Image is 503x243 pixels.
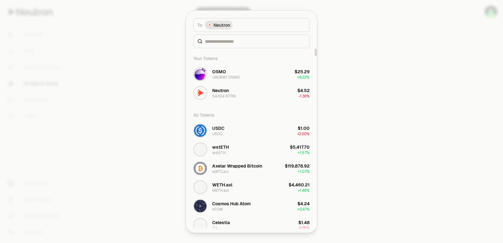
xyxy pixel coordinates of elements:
[213,22,230,28] span: Neutron
[290,144,310,150] div: $5,417.70
[212,125,224,131] div: USDC
[298,125,310,131] div: $1.00
[194,218,207,231] img: TIA Logo
[190,159,313,178] button: wBTC.axl LogoAxelar Wrapped BitcoinwBTC.axl$119,878.92+1.07%
[194,124,207,137] img: USDC Logo
[289,181,310,188] div: $4,460.21
[212,188,229,193] div: WETH.axl
[212,93,236,98] div: 54.604 NTRN
[212,225,218,230] div: TIA
[298,225,310,230] span: -0.75%
[298,169,310,174] span: + 1.07%
[190,215,313,234] button: TIA LogoCelestiaTIA$1.48-0.75%
[194,143,207,156] img: wstETH Logo
[212,169,229,174] div: wBTC.axl
[212,219,230,225] div: Celestia
[194,200,207,212] img: ATOM Logo
[212,68,226,75] div: OSMO
[285,163,310,169] div: $119,878.92
[194,68,207,80] img: OSMO Logo
[190,108,313,121] div: All Tokens
[297,200,310,207] div: $4.24
[297,207,310,212] span: + 0.47%
[295,68,310,75] div: $25.29
[197,22,202,28] span: To
[298,93,310,98] span: -1.36%
[212,144,229,150] div: wstETH
[190,64,313,83] button: OSMO LogoOSMO148.9687 OSMO$25.29+8.22%
[212,131,222,136] div: USDC
[297,75,310,80] span: + 8.22%
[190,178,313,196] button: WETH.axl LogoWETH.axlWETH.axl$4,460.21+1.46%
[212,87,229,93] div: Neutron
[190,52,313,64] div: Your Tokens
[297,87,310,93] div: $4.52
[212,163,262,169] div: Axelar Wrapped Bitcoin
[190,121,313,140] button: USDC LogoUSDCUSDC$1.00-0.00%
[297,131,310,136] span: -0.00%
[190,83,313,102] button: NTRN LogoNeutron54.604 NTRN$4.52-1.36%
[212,200,251,207] div: Cosmos Hub Atom
[298,150,310,155] span: + 1.57%
[212,75,240,80] div: 148.9687 OSMO
[212,150,226,155] div: wstETH
[208,23,212,27] img: Neutron Logo
[190,140,313,159] button: wstETH LogowstETHwstETH$5,417.70+1.57%
[190,196,313,215] button: ATOM LogoCosmos Hub AtomATOM$4.24+0.47%
[212,181,232,188] div: WETH.axl
[193,18,310,32] button: ToNeutron LogoNeutron
[212,207,223,212] div: ATOM
[194,181,207,193] img: WETH.axl Logo
[194,86,207,99] img: NTRN Logo
[298,219,310,225] div: $1.48
[298,188,310,193] span: + 1.46%
[194,162,207,174] img: wBTC.axl Logo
